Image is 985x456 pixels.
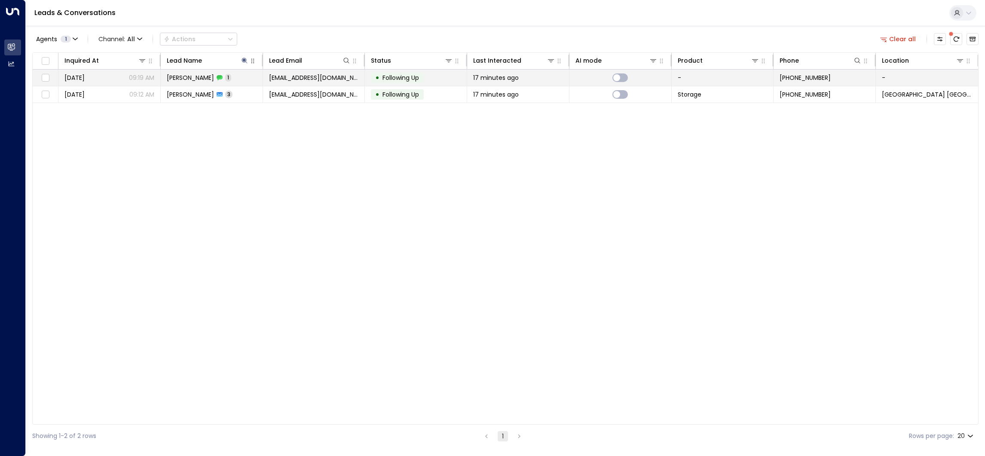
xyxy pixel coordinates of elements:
[382,73,419,82] span: Following Up
[780,55,862,66] div: Phone
[481,431,525,441] nav: pagination navigation
[64,55,147,66] div: Inquired At
[473,73,519,82] span: 17 minutes ago
[95,33,146,45] span: Channel:
[127,36,135,43] span: All
[129,73,154,82] p: 09:19 AM
[780,55,799,66] div: Phone
[473,90,519,99] span: 17 minutes ago
[36,36,57,42] span: Agents
[678,55,703,66] div: Product
[967,33,979,45] button: Archived Leads
[167,55,202,66] div: Lead Name
[957,430,975,442] div: 20
[780,90,831,99] span: +441503281347
[371,55,453,66] div: Status
[382,90,419,99] span: Following Up
[40,56,51,67] span: Toggle select all
[32,432,96,441] div: Showing 1-2 of 2 rows
[575,55,602,66] div: AI mode
[473,55,555,66] div: Last Interacted
[882,55,964,66] div: Location
[225,91,232,98] span: 3
[269,55,351,66] div: Lead Email
[34,8,116,18] a: Leads & Conversations
[167,55,249,66] div: Lead Name
[269,55,302,66] div: Lead Email
[934,33,946,45] button: Customize
[877,33,920,45] button: Clear all
[40,89,51,100] span: Toggle select row
[32,33,81,45] button: Agents1
[876,70,978,86] td: -
[678,90,701,99] span: Storage
[375,87,379,102] div: •
[167,73,214,82] span: Alan Henshaw
[269,90,359,99] span: ahenshaw3137@yahoo.com
[678,55,760,66] div: Product
[950,33,962,45] span: There are new threads available. Refresh the grid to view the latest updates.
[64,90,85,99] span: Sep 16, 2025
[473,55,521,66] div: Last Interacted
[167,90,214,99] span: Alan Henshaw
[64,55,99,66] div: Inquired At
[164,35,196,43] div: Actions
[672,70,774,86] td: -
[225,74,231,81] span: 1
[61,36,71,43] span: 1
[882,90,972,99] span: Space Station Shrewsbury
[498,431,508,441] button: page 1
[129,90,154,99] p: 09:12 AM
[371,55,391,66] div: Status
[160,33,237,46] div: Button group with a nested menu
[40,73,51,83] span: Toggle select row
[160,33,237,46] button: Actions
[95,33,146,45] button: Channel:All
[64,73,85,82] span: Sep 18, 2025
[882,55,909,66] div: Location
[575,55,658,66] div: AI mode
[269,73,359,82] span: ahenshaw3137@yahoo.com
[909,432,954,441] label: Rows per page:
[375,70,379,85] div: •
[780,73,831,82] span: +441503281347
